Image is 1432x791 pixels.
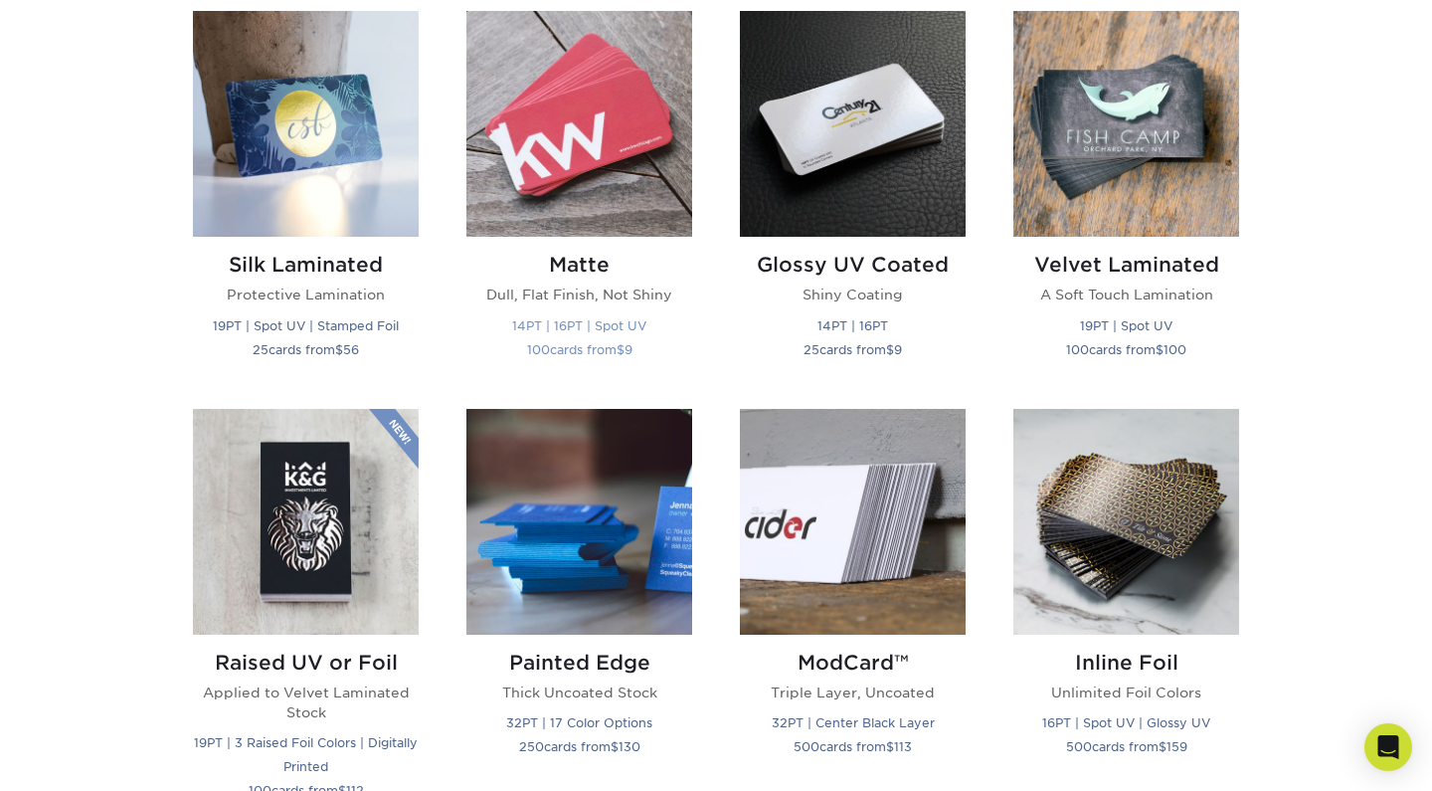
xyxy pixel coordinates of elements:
[1066,739,1187,754] small: cards from
[193,11,419,237] img: Silk Laminated Business Cards
[794,739,819,754] span: 500
[1166,739,1187,754] span: 159
[193,253,419,277] h2: Silk Laminated
[335,342,343,357] span: $
[527,342,632,357] small: cards from
[740,651,966,675] h2: ModCard™
[193,651,419,675] h2: Raised UV or Foil
[1159,739,1166,754] span: $
[193,285,419,304] p: Protective Lamination
[193,683,419,723] p: Applied to Velvet Laminated Stock
[617,342,625,357] span: $
[1042,715,1210,730] small: 16PT | Spot UV | Glossy UV
[1066,342,1089,357] span: 100
[740,285,966,304] p: Shiny Coating
[886,342,894,357] span: $
[1163,342,1186,357] span: 100
[1156,342,1163,357] span: $
[1013,409,1239,635] img: Inline Foil Business Cards
[519,739,640,754] small: cards from
[506,715,652,730] small: 32PT | 17 Color Options
[1013,11,1239,237] img: Velvet Laminated Business Cards
[527,342,550,357] span: 100
[512,318,646,333] small: 14PT | 16PT | Spot UV
[894,739,912,754] span: 113
[1080,318,1172,333] small: 19PT | Spot UV
[625,342,632,357] span: 9
[466,285,692,304] p: Dull, Flat Finish, Not Shiny
[1066,739,1092,754] span: 500
[740,11,966,384] a: Glossy UV Coated Business Cards Glossy UV Coated Shiny Coating 14PT | 16PT 25cards from$9
[194,735,418,774] small: 19PT | 3 Raised Foil Colors | Digitally Printed
[466,11,692,384] a: Matte Business Cards Matte Dull, Flat Finish, Not Shiny 14PT | 16PT | Spot UV 100cards from$9
[1364,723,1412,771] div: Open Intercom Messenger
[740,409,966,635] img: ModCard™ Business Cards
[1013,253,1239,277] h2: Velvet Laminated
[213,318,399,333] small: 19PT | Spot UV | Stamped Foil
[804,342,902,357] small: cards from
[1013,651,1239,675] h2: Inline Foil
[1013,683,1239,702] p: Unlimited Foil Colors
[343,342,359,357] span: 56
[466,409,692,635] img: Painted Edge Business Cards
[466,683,692,702] p: Thick Uncoated Stock
[519,739,544,754] span: 250
[1013,11,1239,384] a: Velvet Laminated Business Cards Velvet Laminated A Soft Touch Lamination 19PT | Spot UV 100cards ...
[1013,285,1239,304] p: A Soft Touch Lamination
[193,409,419,635] img: Raised UV or Foil Business Cards
[253,342,268,357] span: 25
[193,11,419,384] a: Silk Laminated Business Cards Silk Laminated Protective Lamination 19PT | Spot UV | Stamped Foil ...
[369,409,419,469] img: New Product
[794,739,912,754] small: cards from
[817,318,888,333] small: 14PT | 16PT
[466,11,692,237] img: Matte Business Cards
[740,253,966,277] h2: Glossy UV Coated
[886,739,894,754] span: $
[611,739,619,754] span: $
[466,651,692,675] h2: Painted Edge
[1066,342,1186,357] small: cards from
[804,342,819,357] span: 25
[740,11,966,237] img: Glossy UV Coated Business Cards
[894,342,902,357] span: 9
[619,739,640,754] span: 130
[466,253,692,277] h2: Matte
[772,715,935,730] small: 32PT | Center Black Layer
[740,683,966,702] p: Triple Layer, Uncoated
[253,342,359,357] small: cards from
